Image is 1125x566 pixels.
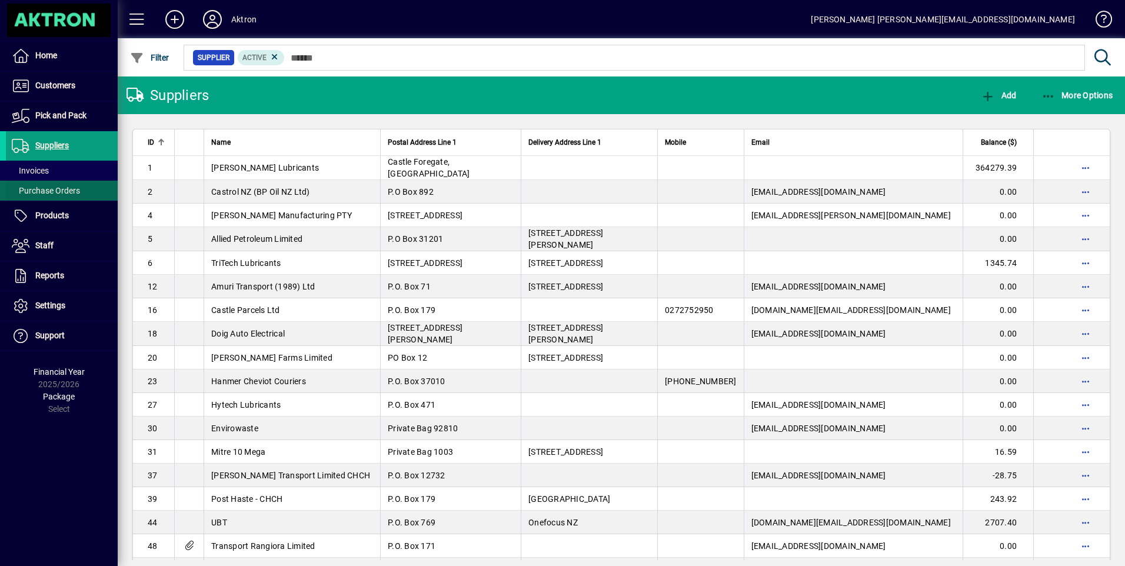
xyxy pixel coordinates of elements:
span: Support [35,331,65,340]
span: UBT [211,518,227,527]
span: Customers [35,81,75,90]
span: Transport Rangiora Limited [211,541,315,551]
div: Suppliers [127,86,209,105]
button: More options [1076,206,1095,225]
button: More options [1076,537,1095,555]
span: Products [35,211,69,220]
span: Staff [35,241,54,250]
span: [PERSON_NAME] Farms Limited [211,353,332,362]
span: Add [981,91,1016,100]
span: ID [148,136,154,149]
span: [EMAIL_ADDRESS][PERSON_NAME][DOMAIN_NAME] [751,211,951,220]
span: Castle Parcels Ltd [211,305,280,315]
a: Knowledge Base [1087,2,1110,41]
span: Postal Address Line 1 [388,136,457,149]
button: More options [1076,395,1095,414]
span: 18 [148,329,158,338]
span: [EMAIL_ADDRESS][DOMAIN_NAME] [751,541,886,551]
span: Castrol NZ (BP Oil NZ Ltd) [211,187,310,197]
span: 30 [148,424,158,433]
div: Balance ($) [970,136,1027,149]
button: More options [1076,301,1095,319]
span: Email [751,136,770,149]
span: P.O. Box 179 [388,305,435,315]
span: Suppliers [35,141,69,150]
span: Amuri Transport (1989) Ltd [211,282,315,291]
span: [EMAIL_ADDRESS][DOMAIN_NAME] [751,471,886,480]
button: Filter [127,47,172,68]
span: [EMAIL_ADDRESS][DOMAIN_NAME] [751,424,886,433]
span: Private Bag 92810 [388,424,458,433]
span: Private Bag 1003 [388,447,453,457]
div: Name [211,136,373,149]
button: More options [1076,277,1095,296]
td: 0.00 [963,275,1033,298]
span: Onefocus NZ [528,518,578,527]
span: [STREET_ADDRESS] [528,282,603,291]
span: 39 [148,494,158,504]
span: 5 [148,234,152,244]
div: Mobile [665,136,737,149]
span: PO Box 12 [388,353,427,362]
span: [STREET_ADDRESS][PERSON_NAME] [528,323,603,344]
span: Supplier [198,52,229,64]
span: 27 [148,400,158,409]
td: 0.00 [963,346,1033,369]
span: Financial Year [34,367,85,377]
td: -28.75 [963,464,1033,487]
span: Settings [35,301,65,310]
span: 6 [148,258,152,268]
span: 37 [148,471,158,480]
button: More options [1076,372,1095,391]
a: Support [6,321,118,351]
span: Mitre 10 Mega [211,447,265,457]
span: [EMAIL_ADDRESS][DOMAIN_NAME] [751,187,886,197]
mat-chip: Activation Status: Active [238,50,285,65]
div: [PERSON_NAME] [PERSON_NAME][EMAIL_ADDRESS][DOMAIN_NAME] [811,10,1075,29]
div: Email [751,136,956,149]
td: 0.00 [963,534,1033,558]
button: More options [1076,513,1095,532]
button: More options [1076,490,1095,508]
td: 1345.74 [963,251,1033,275]
span: Purchase Orders [12,186,80,195]
span: 4 [148,211,152,220]
span: Reports [35,271,64,280]
button: More options [1076,419,1095,438]
span: [STREET_ADDRESS] [528,353,603,362]
td: 243.92 [963,487,1033,511]
span: [PERSON_NAME] Transport Limited CHCH [211,471,370,480]
span: P.O Box 31201 [388,234,443,244]
a: Purchase Orders [6,181,118,201]
span: Package [43,392,75,401]
td: 0.00 [963,227,1033,251]
div: Aktron [231,10,257,29]
span: Delivery Address Line 1 [528,136,601,149]
td: 2707.40 [963,511,1033,534]
a: Products [6,201,118,231]
button: Add [978,85,1019,106]
span: 20 [148,353,158,362]
span: [DOMAIN_NAME][EMAIL_ADDRESS][DOMAIN_NAME] [751,305,951,315]
span: [PERSON_NAME] Manufacturing PTY [211,211,352,220]
span: P.O Box 892 [388,187,434,197]
span: P.O. Box 71 [388,282,431,291]
a: Home [6,41,118,71]
span: 1 [148,163,152,172]
span: Balance ($) [981,136,1017,149]
button: More options [1076,158,1095,177]
a: Staff [6,231,118,261]
span: [GEOGRAPHIC_DATA] [528,494,610,504]
button: More options [1076,182,1095,201]
button: More Options [1039,85,1116,106]
span: P.O. Box 171 [388,541,435,551]
span: Active [242,54,267,62]
span: [EMAIL_ADDRESS][DOMAIN_NAME] [751,329,886,338]
span: [PERSON_NAME] Lubricants [211,163,319,172]
button: More options [1076,348,1095,367]
span: 48 [148,541,158,551]
span: Allied Petroleum Limited [211,234,302,244]
span: [STREET_ADDRESS][PERSON_NAME] [528,228,603,249]
button: More options [1076,229,1095,248]
span: TriTech Lubricants [211,258,281,268]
